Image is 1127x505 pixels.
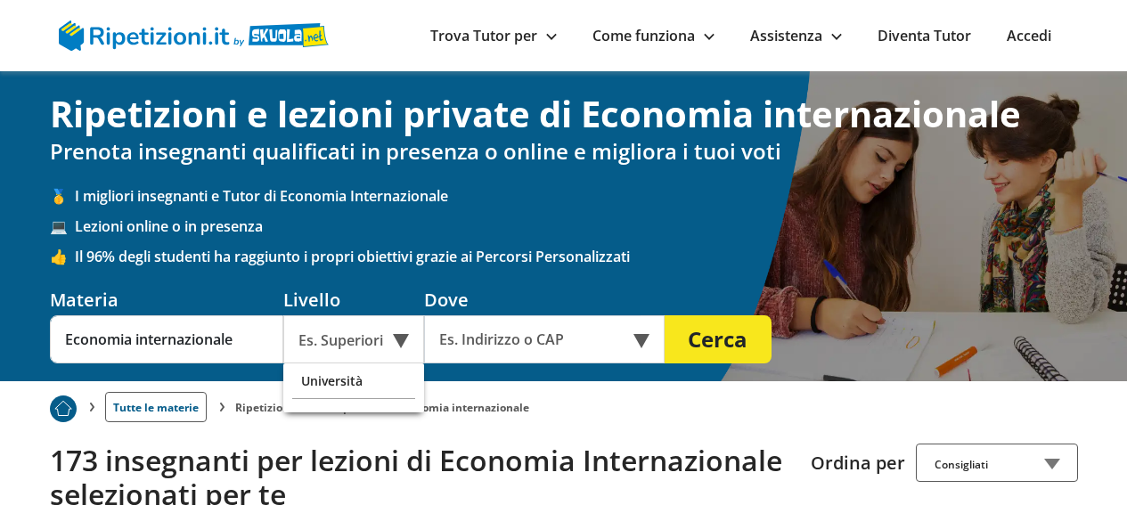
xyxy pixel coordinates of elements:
img: logo Skuola.net | Ripetizioni.it [59,20,329,51]
a: Trova Tutor per [430,26,557,45]
div: Università [292,363,415,399]
a: Diventa Tutor [878,26,971,45]
span: Il 96% degli studenti ha raggiunto i propri obiettivi grazie ai Percorsi Personalizzati [75,247,1078,266]
button: Cerca [665,315,772,363]
a: logo Skuola.net | Ripetizioni.it [59,24,329,44]
h1: Ripetizioni e lezioni private di Economia internazionale [50,93,1078,135]
a: Accedi [1007,26,1051,45]
li: Ripetizioni e lezioni private di Economia internazionale [235,400,529,415]
h2: Prenota insegnanti qualificati in presenza o online e migliora i tuoi voti [50,139,1078,165]
span: 🥇 [50,186,75,206]
span: Lezioni online o in presenza [75,216,1078,236]
span: 💻 [50,216,75,236]
label: Ordina per [811,451,905,475]
a: Tutte le materie [105,392,207,422]
nav: breadcrumb d-none d-tablet-block [50,381,1078,422]
div: Livello [283,288,424,312]
span: 👍 [50,247,75,266]
div: Dove [424,288,665,312]
a: Come funziona [592,26,715,45]
div: Materia [50,288,283,312]
input: Es. Indirizzo o CAP [424,315,641,363]
div: Consigliati [916,444,1078,482]
div: Es. Superiori [283,315,424,363]
img: Piu prenotato [50,395,77,422]
a: Assistenza [750,26,842,45]
input: Es. Matematica [50,315,283,363]
span: I migliori insegnanti e Tutor di Economia Internazionale [75,186,1078,206]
